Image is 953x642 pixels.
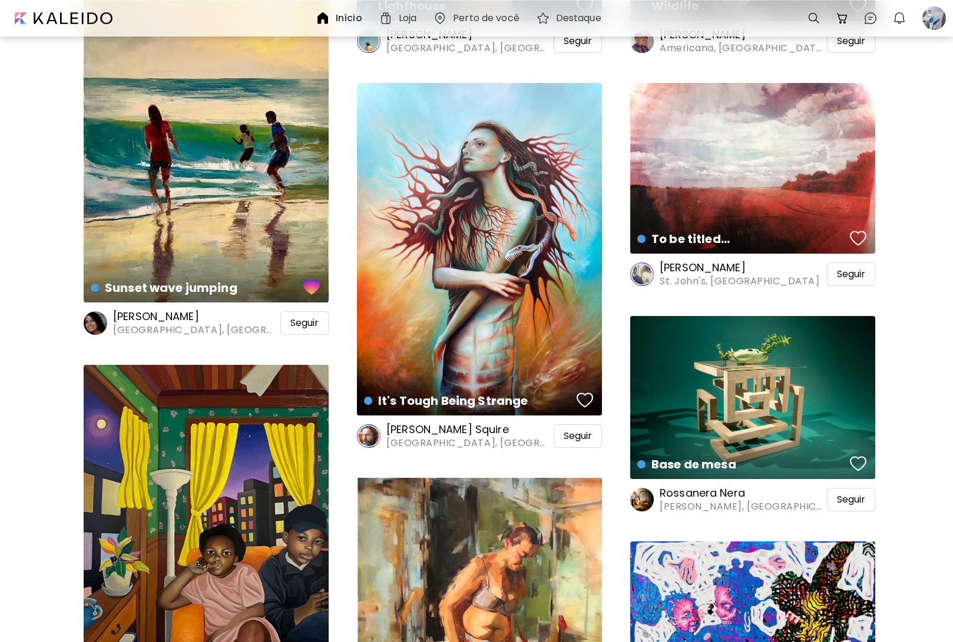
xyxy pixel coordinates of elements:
h6: Perto de você [453,14,519,23]
img: bellIcon [892,11,906,25]
img: cart [835,11,849,25]
a: Perto de você [433,11,524,25]
img: chatIcon [863,11,878,25]
h6: Destaque [556,14,601,23]
h6: Loja [399,14,416,23]
a: Início [316,11,367,25]
h6: Início [336,14,362,23]
button: bellIcon [889,8,909,28]
a: Destaque [536,11,606,25]
a: Loja [379,11,421,25]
